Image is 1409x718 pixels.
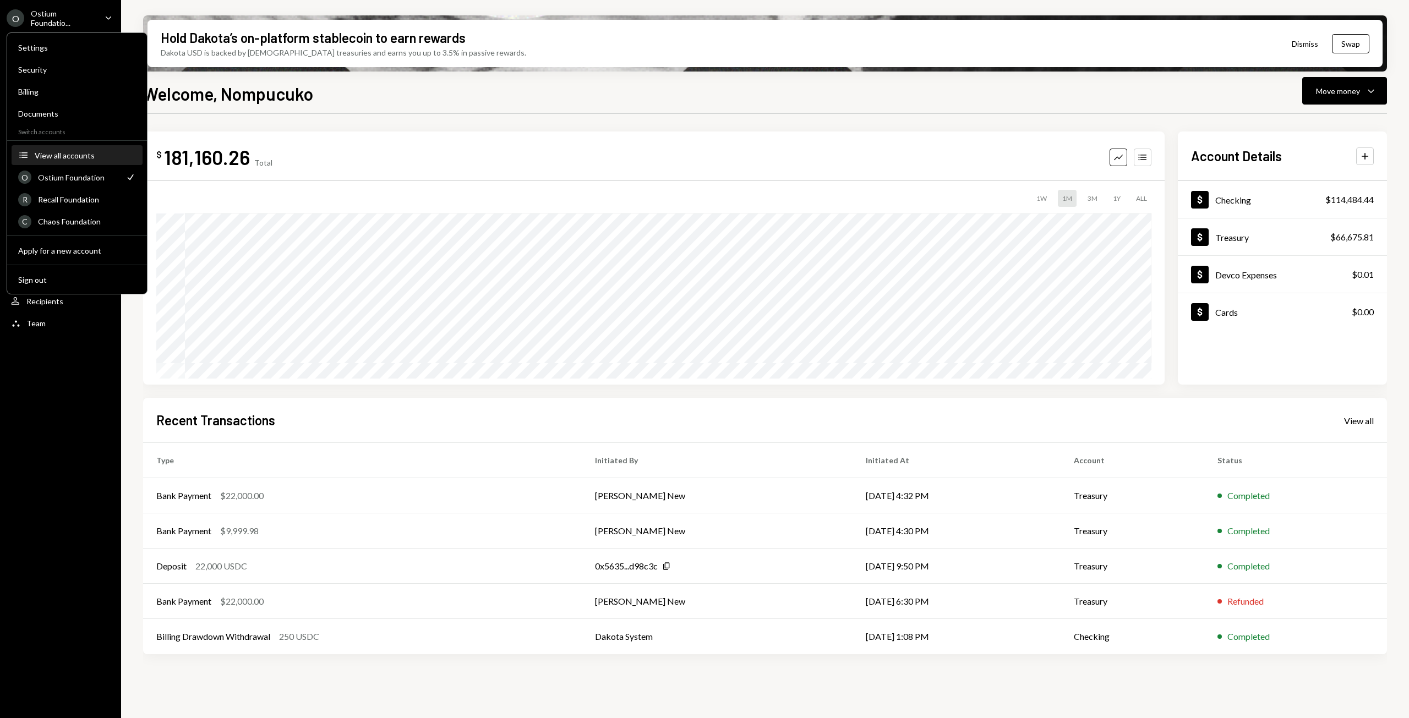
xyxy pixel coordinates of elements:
div: View all accounts [35,151,136,160]
div: Bank Payment [156,595,211,608]
div: Billing [18,87,136,96]
a: Documents [12,103,143,123]
a: RRecall Foundation [12,189,143,209]
td: Treasury [1061,584,1205,619]
a: Checking$114,484.44 [1178,181,1387,218]
button: Apply for a new account [12,241,143,261]
h2: Recent Transactions [156,411,275,429]
div: Hold Dakota’s on-platform stablecoin to earn rewards [161,29,466,47]
a: Treasury$66,675.81 [1178,218,1387,255]
div: View all [1344,415,1374,426]
a: Billing [12,81,143,101]
div: Team [26,319,46,328]
div: Refunded [1227,595,1264,608]
div: 22,000 USDC [195,560,247,573]
a: Devco Expenses$0.01 [1178,256,1387,293]
div: Recipients [26,297,63,306]
div: Bank Payment [156,489,211,502]
th: Account [1061,443,1205,478]
button: Dismiss [1278,31,1332,57]
div: Apply for a new account [18,246,136,255]
div: Completed [1227,630,1270,643]
div: 1M [1058,190,1077,207]
td: Treasury [1061,549,1205,584]
div: Billing Drawdown Withdrawal [156,630,270,643]
td: [PERSON_NAME] New [582,513,852,549]
div: Checking [1215,195,1251,205]
div: O [18,171,31,184]
div: 3M [1083,190,1102,207]
div: $0.00 [1352,305,1374,319]
a: Cards$0.00 [1178,293,1387,330]
div: Recall Foundation [38,195,136,204]
th: Initiated At [853,443,1061,478]
td: [DATE] 1:08 PM [853,619,1061,654]
div: $ [156,149,162,160]
a: Recipients [7,291,114,311]
div: Deposit [156,560,187,573]
td: [PERSON_NAME] New [582,478,852,513]
div: Cards [1215,307,1238,317]
td: [DATE] 9:50 PM [853,549,1061,584]
td: Treasury [1061,478,1205,513]
div: C [18,215,31,228]
th: Initiated By [582,443,852,478]
div: Completed [1227,524,1270,538]
div: 250 USDC [279,630,319,643]
td: [DATE] 6:30 PM [853,584,1061,619]
td: [DATE] 4:32 PM [853,478,1061,513]
td: [PERSON_NAME] New [582,584,852,619]
div: Security [18,65,136,74]
div: $9,999.98 [220,524,259,538]
div: Ostium Foundation [38,173,118,182]
div: Ostium Foundatio... [31,9,96,28]
div: 1W [1032,190,1051,207]
div: Bank Payment [156,524,211,538]
div: $22,000.00 [220,595,264,608]
th: Type [143,443,582,478]
div: $0.01 [1352,268,1374,281]
button: Sign out [12,270,143,290]
div: 1Y [1108,190,1125,207]
div: Completed [1227,560,1270,573]
td: Treasury [1061,513,1205,549]
button: Move money [1302,77,1387,105]
button: Swap [1332,34,1369,53]
h1: Welcome, Nompucuko [143,83,313,105]
div: Devco Expenses [1215,270,1277,280]
div: Chaos Foundation [38,217,136,226]
div: 0x5635...d98c3c [595,560,658,573]
div: Completed [1227,489,1270,502]
div: 181,160.26 [164,145,250,169]
td: [DATE] 4:30 PM [853,513,1061,549]
div: Settings [18,43,136,52]
h2: Account Details [1191,147,1282,165]
td: Checking [1061,619,1205,654]
th: Status [1204,443,1387,478]
div: Total [254,158,272,167]
div: Switch accounts [7,125,147,136]
a: Team [7,313,114,333]
div: ALL [1132,190,1151,207]
button: View all accounts [12,146,143,166]
div: R [18,193,31,206]
div: O [7,9,24,27]
div: Documents [18,109,136,118]
a: View all [1344,414,1374,426]
a: CChaos Foundation [12,211,143,231]
div: $66,675.81 [1330,231,1374,244]
a: Security [12,59,143,79]
div: Sign out [18,275,136,284]
a: Settings [12,37,143,57]
td: Dakota System [582,619,852,654]
div: Treasury [1215,232,1249,243]
div: $22,000.00 [220,489,264,502]
div: Move money [1316,85,1360,97]
div: $114,484.44 [1325,193,1374,206]
div: Dakota USD is backed by [DEMOGRAPHIC_DATA] treasuries and earns you up to 3.5% in passive rewards. [161,47,526,58]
